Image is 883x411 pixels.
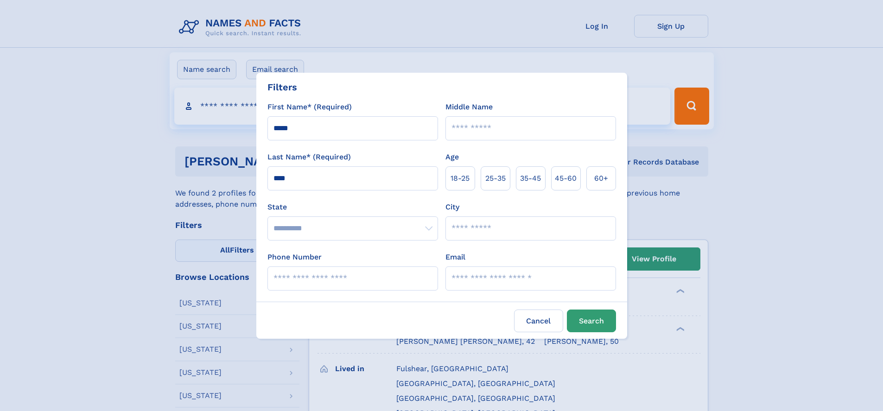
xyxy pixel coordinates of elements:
label: First Name* (Required) [267,101,352,113]
button: Search [567,310,616,332]
label: City [445,202,459,213]
span: 35‑45 [520,173,541,184]
label: Last Name* (Required) [267,152,351,163]
span: 60+ [594,173,608,184]
span: 25‑35 [485,173,506,184]
span: 45‑60 [555,173,577,184]
label: Email [445,252,465,263]
label: Phone Number [267,252,322,263]
label: Cancel [514,310,563,332]
label: Age [445,152,459,163]
label: State [267,202,438,213]
div: Filters [267,80,297,94]
span: 18‑25 [451,173,470,184]
label: Middle Name [445,101,493,113]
